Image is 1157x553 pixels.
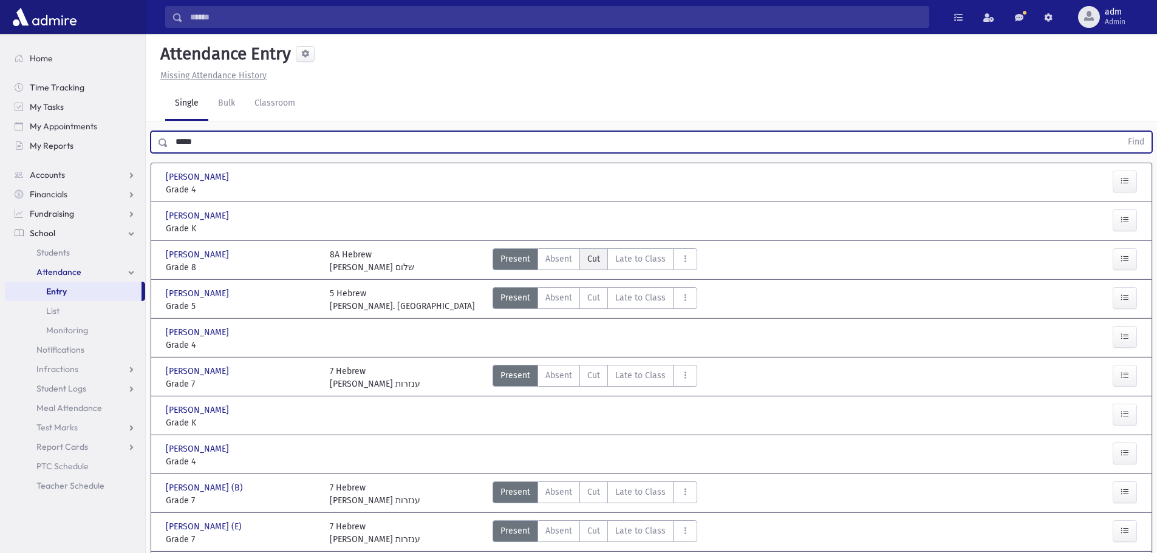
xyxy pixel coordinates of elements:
span: Grade 4 [166,455,318,468]
span: Time Tracking [30,82,84,93]
a: Monitoring [5,321,145,340]
span: Financials [30,189,67,200]
div: 8A Hebrew [PERSON_NAME] שלום [330,248,414,274]
span: Report Cards [36,441,88,452]
a: Time Tracking [5,78,145,97]
a: Students [5,243,145,262]
span: Late to Class [615,369,666,382]
span: [PERSON_NAME] [166,443,231,455]
button: Find [1121,132,1152,152]
span: [PERSON_NAME] [166,365,231,378]
span: Absent [545,369,572,382]
div: AttTypes [493,248,697,274]
span: Grade K [166,416,318,429]
span: Late to Class [615,486,666,498]
div: AttTypes [493,520,697,546]
span: Grade 7 [166,494,318,507]
span: [PERSON_NAME] (E) [166,520,244,533]
a: Report Cards [5,437,145,456]
div: 7 Hebrew [PERSON_NAME] ענזרות [330,520,420,546]
a: Meal Attendance [5,398,145,418]
span: My Appointments [30,121,97,132]
div: 7 Hebrew [PERSON_NAME] ענזרות [330,481,420,507]
a: Bulk [208,87,245,121]
a: Classroom [245,87,305,121]
u: Missing Attendance History [160,70,267,81]
span: Grade 5 [166,300,318,313]
span: Notifications [36,344,84,355]
span: Entry [46,286,67,297]
span: Present [500,486,530,498]
span: Infractions [36,364,78,375]
span: Student Logs [36,383,86,394]
a: Attendance [5,262,145,282]
a: PTC Schedule [5,456,145,476]
span: [PERSON_NAME] [166,248,231,261]
span: Accounts [30,169,65,180]
div: 5 Hebrew [PERSON_NAME]. [GEOGRAPHIC_DATA] [330,287,475,313]
span: Late to Class [615,253,666,265]
a: List [5,301,145,321]
a: Test Marks [5,418,145,437]
a: Financials [5,185,145,204]
span: My Reports [30,140,73,151]
a: School [5,223,145,243]
span: Fundraising [30,208,74,219]
span: Grade 4 [166,183,318,196]
span: Teacher Schedule [36,480,104,491]
span: Admin [1105,17,1125,27]
span: Grade 7 [166,378,318,390]
span: Test Marks [36,422,78,433]
span: [PERSON_NAME] (B) [166,481,245,494]
span: Absent [545,486,572,498]
span: [PERSON_NAME] [166,326,231,339]
span: Attendance [36,266,81,277]
span: Grade 8 [166,261,318,274]
span: Present [500,524,530,537]
span: Grade 4 [166,339,318,351]
span: Meal Attendance [36,402,102,413]
div: AttTypes [493,287,697,313]
span: Cut [587,253,600,265]
h5: Attendance Entry [155,44,291,64]
img: AdmirePro [10,5,80,29]
a: Accounts [5,165,145,185]
span: Present [500,369,530,382]
span: [PERSON_NAME] [166,287,231,300]
div: 7 Hebrew [PERSON_NAME] ענזרות [330,365,420,390]
span: List [46,305,60,316]
span: Present [500,253,530,265]
span: Cut [587,486,600,498]
a: Missing Attendance History [155,70,267,81]
a: Fundraising [5,204,145,223]
a: Single [165,87,208,121]
a: Student Logs [5,379,145,398]
span: Late to Class [615,291,666,304]
span: My Tasks [30,101,64,112]
span: Cut [587,524,600,537]
a: My Reports [5,136,145,155]
a: Infractions [5,359,145,379]
div: AttTypes [493,365,697,390]
div: AttTypes [493,481,697,507]
span: [PERSON_NAME] [166,404,231,416]
input: Search [183,6,929,28]
span: Cut [587,291,600,304]
a: Teacher Schedule [5,476,145,495]
a: My Appointments [5,117,145,136]
span: Monitoring [46,325,88,336]
span: Grade K [166,222,318,235]
span: Students [36,247,70,258]
a: My Tasks [5,97,145,117]
span: [PERSON_NAME] [166,171,231,183]
span: Absent [545,253,572,265]
a: Home [5,49,145,68]
a: Entry [5,282,142,301]
span: Home [30,53,53,64]
span: PTC Schedule [36,461,89,472]
span: Present [500,291,530,304]
a: Notifications [5,340,145,359]
span: Cut [587,369,600,382]
span: adm [1105,7,1125,17]
span: School [30,228,55,239]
